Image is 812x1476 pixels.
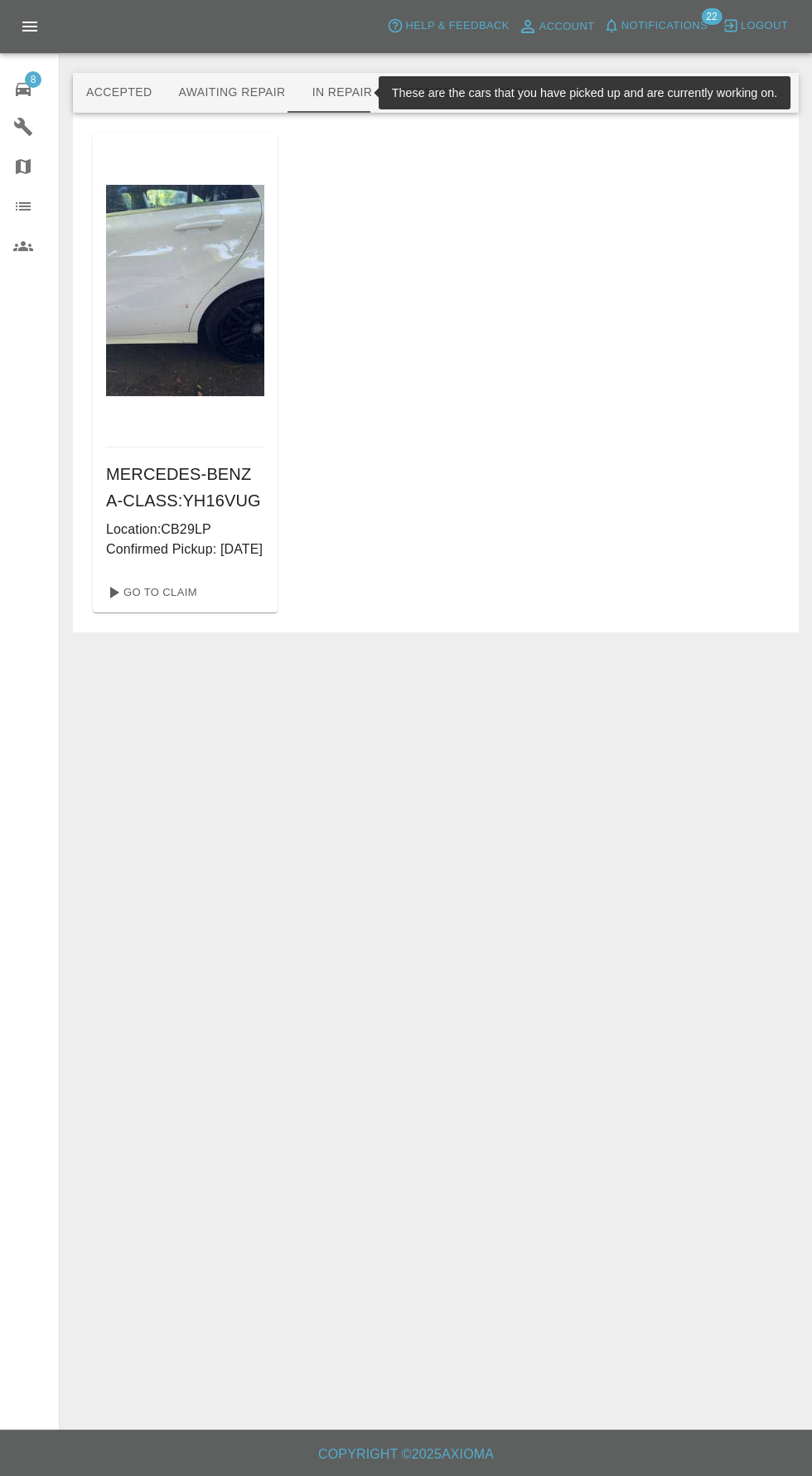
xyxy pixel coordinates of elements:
[99,579,201,606] a: Go To Claim
[106,461,264,514] h6: MERCEDES-BENZ A-CLASS : YH16VUG
[741,17,788,36] span: Logout
[106,540,264,559] p: Confirmed Pickup: [DATE]
[405,17,509,36] span: Help & Feedback
[106,520,264,540] p: Location: CB29LP
[718,13,792,39] button: Logout
[473,73,548,113] button: Paid
[385,73,473,113] button: Repaired
[539,17,595,36] span: Account
[73,73,165,113] button: Accepted
[165,73,298,113] button: Awaiting Repair
[514,13,599,40] a: Account
[701,8,722,25] span: 22
[299,73,386,113] button: In Repair
[383,13,513,39] button: Help & Feedback
[599,13,712,39] button: Notifications
[10,7,50,46] button: Open drawer
[13,1443,799,1466] h6: Copyright © 2025 Axioma
[25,71,41,88] span: 8
[621,17,708,36] span: Notifications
